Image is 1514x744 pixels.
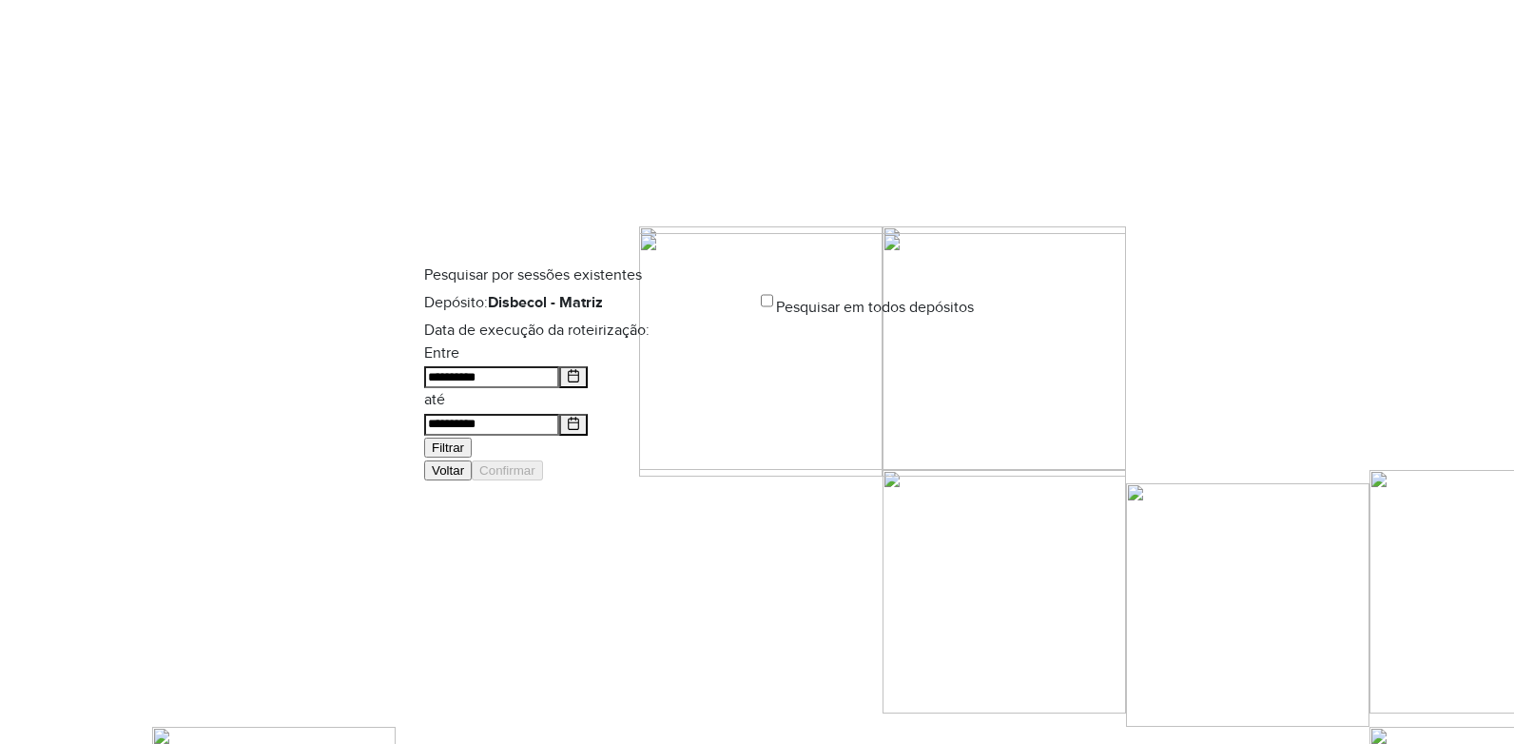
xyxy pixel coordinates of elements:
label: Entre [424,344,459,361]
button: Choose Date [559,414,588,436]
button: Filtrar [424,438,472,458]
label: até [424,391,445,407]
div: Pesquisar em todos depósitos [757,286,1090,319]
strong: Disbecol - Matriz [488,294,603,310]
button: Voltar [424,460,472,480]
label: Data de execução da roteirização: [424,322,650,338]
button: Confirmar [472,460,543,480]
button: Choose Date [559,366,588,388]
span: Pesquisar por sessões existentes [424,264,642,286]
label: Depósito: [424,294,603,310]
